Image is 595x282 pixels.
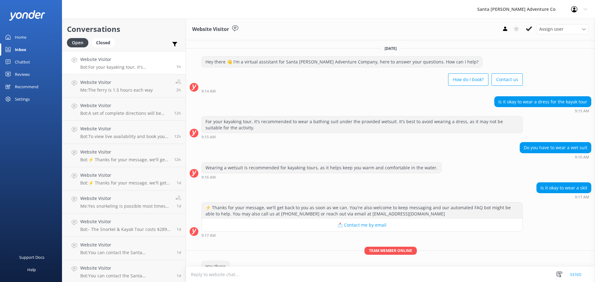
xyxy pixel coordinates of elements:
div: 09:16am 18-Aug-2025 (UTC -07:00) America/Tijuana [520,155,591,159]
p: Bot: To view live availability and book your Santa [PERSON_NAME] Adventure tour, please visit [UR... [80,134,170,139]
div: 09:17am 18-Aug-2025 (UTC -07:00) America/Tijuana [201,233,523,237]
span: 10:32pm 17-Aug-2025 (UTC -07:00) America/Tijuana [174,111,181,116]
span: 09:12am 17-Aug-2025 (UTC -07:00) America/Tijuana [177,203,181,209]
div: For your kayaking tour, it's recommended to wear a bathing suit under the provided wetsuit. It's ... [202,116,522,133]
button: How do I book? [448,73,488,86]
strong: 9:14 AM [201,89,216,93]
strong: 9:15 AM [201,135,216,139]
p: Bot: You can contact the Santa [PERSON_NAME] Adventure Co. team at [PHONE_NUMBER], or by emailing... [80,273,172,279]
h2: Conversations [67,23,181,35]
p: Bot: A set of complete directions will be included in your confirmation email. It is helpful to h... [80,111,170,116]
span: 09:15am 18-Aug-2025 (UTC -07:00) America/Tijuana [176,64,181,69]
div: 09:17am 18-Aug-2025 (UTC -07:00) America/Tijuana [536,195,591,199]
h4: Website Visitor [80,172,172,179]
h4: Website Visitor [80,265,172,271]
div: Open [67,38,88,47]
h3: Website Visitor [192,25,229,33]
div: Settings [15,93,30,105]
div: Hey there [202,261,229,272]
span: 09:02am 17-Aug-2025 (UTC -07:00) America/Tijuana [177,250,181,255]
div: Closed [91,38,115,47]
img: yonder-white-logo.png [9,10,45,20]
div: Is it okay to wear a skit [537,183,591,193]
a: Website VisitorBot:- The Snorkel & Kayak Tour costs $289 per person plus ferry transportation ($7... [62,214,186,237]
div: Inbox [15,43,26,56]
span: 10:03pm 17-Aug-2025 (UTC -07:00) America/Tijuana [174,134,181,139]
div: Hey there 👋 I'm a virtual assistant for Santa [PERSON_NAME] Adventure Company, here to answer you... [202,57,482,67]
strong: 9:16 AM [575,155,589,159]
span: 08:21am 18-Aug-2025 (UTC -07:00) America/Tijuana [176,87,181,93]
p: Me: The ferry is 1.5 hours each way [80,87,153,93]
div: Do you have to wear a wet suit [520,142,591,153]
p: Me: Yes snorkeling is possible most times dependent on your tour choice and timing. If you were o... [80,203,171,209]
h4: Website Visitor [80,79,153,86]
a: Website VisitorBot:To view live availability and book your Santa [PERSON_NAME] Adventure tour, pl... [62,121,186,144]
h4: Website Visitor [80,241,172,248]
h4: Website Visitor [80,125,170,132]
a: Open [67,39,91,46]
strong: 9:17 AM [575,195,589,199]
div: 09:15am 18-Aug-2025 (UTC -07:00) America/Tijuana [494,109,591,113]
span: 09:34am 17-Aug-2025 (UTC -07:00) America/Tijuana [177,180,181,185]
button: 📩 Contact me by email [202,219,522,231]
h4: Website Visitor [80,218,172,225]
div: Chatbot [15,56,30,68]
p: Bot: ⚡ Thanks for your message, we'll get back to you as soon as we can. You're also welcome to k... [80,157,170,163]
a: Website VisitorBot:For your kayaking tour, it's recommended to wear a bathing suit under the prov... [62,51,186,74]
span: 09:07am 17-Aug-2025 (UTC -07:00) America/Tijuana [177,227,181,232]
h4: Website Visitor [80,56,172,63]
div: 09:16am 18-Aug-2025 (UTC -07:00) America/Tijuana [201,175,442,179]
div: Assign User [536,24,589,34]
div: Reviews [15,68,30,80]
a: Website VisitorMe:Yes snorkeling is possible most times dependent on your tour choice and timing.... [62,190,186,214]
div: Home [15,31,26,43]
div: Help [27,263,36,276]
span: 05:50am 17-Aug-2025 (UTC -07:00) America/Tijuana [177,273,181,278]
span: Assign user [539,26,563,33]
span: [DATE] [381,46,400,51]
a: Website VisitorMe:The ferry is 1.5 hours each way2h [62,74,186,98]
div: Recommend [15,80,38,93]
div: 09:15am 18-Aug-2025 (UTC -07:00) America/Tijuana [201,135,523,139]
p: Bot: ⚡ Thanks for your message, we'll get back to you as soon as we can. You're also welcome to k... [80,180,172,186]
strong: 9:17 AM [201,234,216,237]
button: Contact us [491,73,523,86]
div: Support Docs [19,251,44,263]
div: Is it okay to wear a dress for the kayak tour [495,97,591,107]
a: Website VisitorBot:A set of complete directions will be included in your confirmation email. It i... [62,98,186,121]
h4: Website Visitor [80,195,171,202]
div: 09:14am 18-Aug-2025 (UTC -07:00) America/Tijuana [201,89,523,93]
strong: 9:15 AM [575,109,589,113]
a: Website VisitorBot:⚡ Thanks for your message, we'll get back to you as soon as we can. You're als... [62,167,186,190]
a: Closed [91,39,118,46]
p: Bot: For your kayaking tour, it's recommended to wear a bathing suit under the provided wetsuit. ... [80,64,172,70]
span: Team member online [364,247,417,254]
strong: 9:16 AM [201,176,216,179]
div: ⚡ Thanks for your message, we'll get back to you as soon as we can. You're also welcome to keep m... [202,202,522,219]
p: Bot: You can contact the Santa [PERSON_NAME] Adventure Co. team at [PHONE_NUMBER], or by emailing... [80,250,172,255]
h4: Website Visitor [80,102,170,109]
a: Website VisitorBot:You can contact the Santa [PERSON_NAME] Adventure Co. team at [PHONE_NUMBER], ... [62,237,186,260]
p: Bot: - The Snorkel & Kayak Tour costs $289 per person plus ferry transportation ($70 for adults, ... [80,227,172,232]
span: 09:58pm 17-Aug-2025 (UTC -07:00) America/Tijuana [174,157,181,162]
h4: Website Visitor [80,149,170,155]
a: Website VisitorBot:⚡ Thanks for your message, we'll get back to you as soon as we can. You're als... [62,144,186,167]
div: Wearing a wetsuit is recommended for kayaking tours, as it helps keep you warm and comfortable in... [202,163,441,173]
